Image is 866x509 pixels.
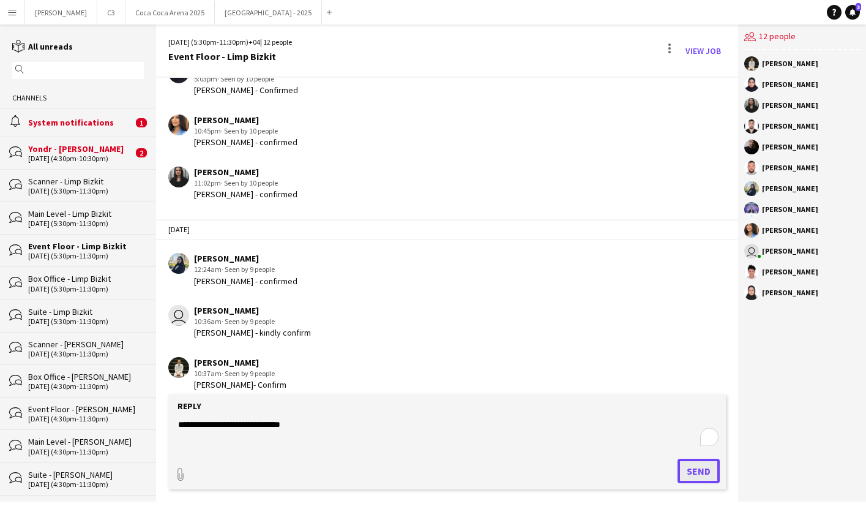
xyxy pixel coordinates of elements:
div: [PERSON_NAME] [762,123,818,130]
div: Suite - [PERSON_NAME] [28,469,144,480]
div: [PERSON_NAME] [194,115,297,126]
div: [PERSON_NAME] - kindly confirm [194,327,311,338]
button: [GEOGRAPHIC_DATA] - 2025 [215,1,322,25]
div: [PERSON_NAME] [762,247,818,255]
span: · Seen by 10 people [221,178,278,187]
div: [DATE] (5:30pm-11:30pm) [28,187,144,195]
div: [DATE] (4:30pm-11:30pm) [28,350,144,358]
div: [DATE] (4:30pm-11:30pm) [28,415,144,423]
div: [DATE] (5:30pm-11:30pm) [28,252,144,260]
span: · Seen by 9 people [222,369,275,378]
div: Suite - Limp Bizkit [28,306,144,317]
div: [PERSON_NAME] [762,81,818,88]
div: Yondr - [PERSON_NAME] [28,143,133,154]
span: · Seen by 9 people [222,265,275,274]
div: [PERSON_NAME] [762,227,818,234]
div: [DATE] (4:30pm-11:30pm) [28,448,144,456]
div: [PERSON_NAME] [762,102,818,109]
div: [PERSON_NAME] - confirmed [194,276,297,287]
div: [PERSON_NAME] - confirmed [194,137,297,148]
span: · Seen by 10 people [217,74,274,83]
div: Event Floor - Limp Bizkit [28,241,144,252]
button: [PERSON_NAME] [25,1,97,25]
a: All unreads [12,41,73,52]
div: [PERSON_NAME] [194,167,297,178]
a: 3 [845,5,860,20]
span: 1 [136,118,147,127]
div: [PERSON_NAME] [194,253,297,264]
button: Send [677,459,720,483]
div: 5:03pm [194,74,298,85]
div: Main Level - [PERSON_NAME] [28,436,144,447]
div: [PERSON_NAME] [194,357,286,368]
button: C3 [97,1,125,25]
div: Main Level - Limp Bizkit [28,208,144,219]
div: [DATE] (5:30pm-11:30pm) | 12 people [168,37,292,48]
div: [PERSON_NAME] - confirmed [194,189,297,200]
button: Coca Coca Arena 2025 [125,1,215,25]
div: Event Floor - [PERSON_NAME] [28,404,144,415]
div: [PERSON_NAME] [762,143,818,151]
div: [DATE] (4:30pm-11:30pm) [28,382,144,391]
div: [DATE] (5:30pm-11:30pm) [28,285,144,293]
div: [PERSON_NAME] [762,206,818,213]
span: +04 [248,37,260,47]
div: 11:02pm [194,178,297,189]
a: View Job [681,41,726,61]
div: Box Office - Limp Bizkit [28,273,144,284]
span: 3 [856,3,861,11]
div: Box Office - [PERSON_NAME] [28,371,144,382]
div: 12:24am [194,264,297,275]
span: 2 [136,148,147,157]
div: 10:45pm [194,126,297,137]
div: 10:37am [194,368,286,379]
div: [DATE] (4:30pm-10:30pm) [28,154,133,163]
span: · Seen by 9 people [222,317,275,326]
div: [PERSON_NAME] [194,305,311,316]
div: System notifications [28,117,133,128]
div: [PERSON_NAME] - Confirmed [194,85,298,96]
div: [PERSON_NAME] [762,164,818,172]
div: Event Floor - Limp Bizkit [168,51,292,62]
div: [PERSON_NAME] [762,60,818,67]
div: 12 people [744,25,860,50]
div: Scanner - [PERSON_NAME] [28,339,144,350]
div: [PERSON_NAME]- Confirm [194,379,286,390]
div: [PERSON_NAME] [762,289,818,296]
div: [DATE] [156,219,738,240]
label: Reply [177,401,201,412]
textarea: To enrich screen reader interactions, please activate Accessibility in Grammarly extension settings [177,418,722,450]
div: [DATE] (5:30pm-11:30pm) [28,317,144,326]
div: [DATE] (5:30pm-11:30pm) [28,219,144,228]
span: · Seen by 10 people [221,126,278,135]
div: Scanner - Limp Bizkit [28,176,144,187]
div: 10:36am [194,316,311,327]
div: [DATE] (4:30pm-11:30pm) [28,480,144,489]
div: [PERSON_NAME] [762,268,818,276]
div: [PERSON_NAME] [762,185,818,192]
